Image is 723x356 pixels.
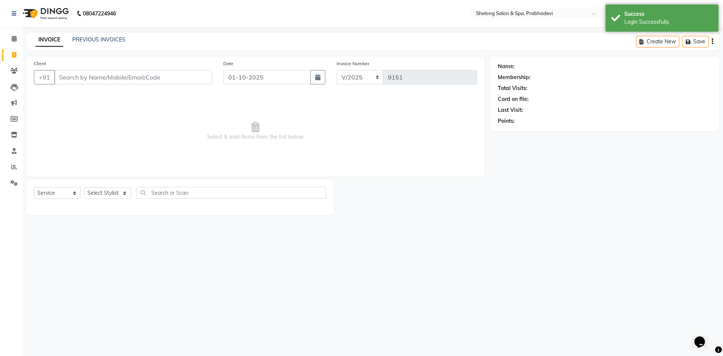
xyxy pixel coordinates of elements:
[337,60,369,67] label: Invoice Number
[498,63,515,70] div: Name:
[636,36,679,47] button: Create New
[498,117,515,125] div: Points:
[624,10,713,18] div: Success
[223,60,233,67] label: Date
[72,36,125,43] a: PREVIOUS INVOICES
[54,70,212,84] input: Search by Name/Mobile/Email/Code
[137,187,326,199] input: Search or Scan
[34,70,55,84] button: +91
[624,18,713,26] div: Login Successfully.
[35,33,63,47] a: INVOICE
[498,106,523,114] div: Last Visit:
[498,73,531,81] div: Membership:
[498,84,528,92] div: Total Visits:
[682,36,709,47] button: Save
[691,326,715,348] iframe: chat widget
[19,3,71,24] img: logo
[34,60,46,67] label: Client
[498,95,529,103] div: Card on file:
[34,93,477,169] span: Select & add items from the list below
[83,3,116,24] b: 08047224946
